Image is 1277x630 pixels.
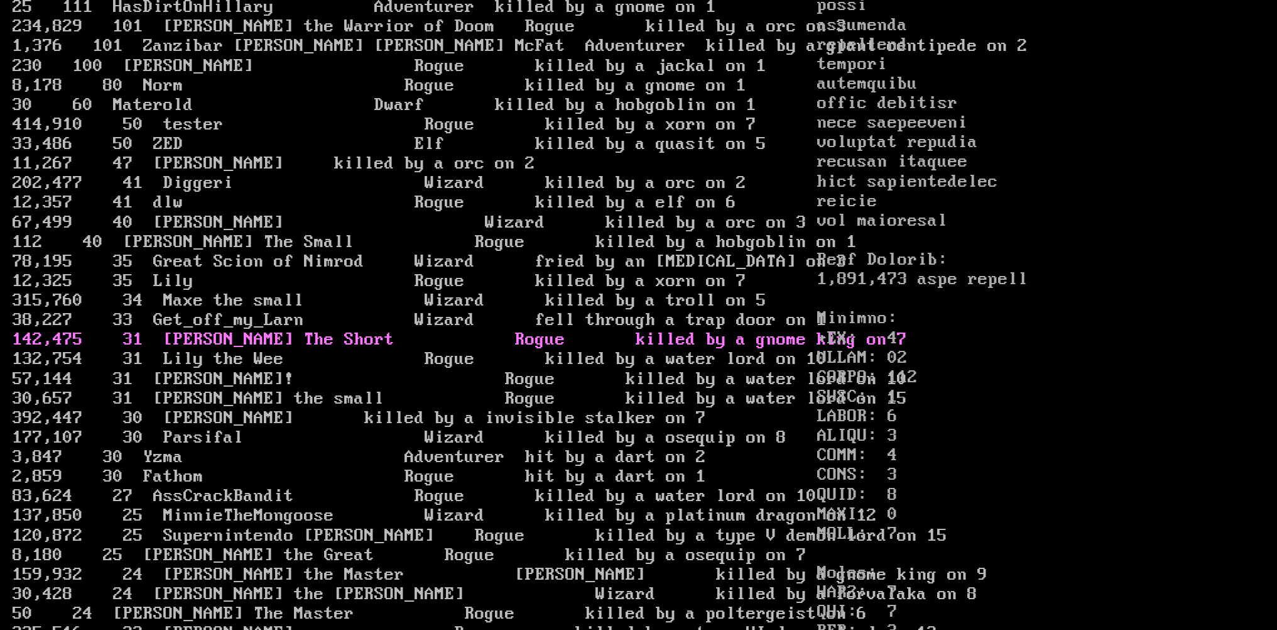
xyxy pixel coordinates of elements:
[13,447,706,467] a: 3,847 30 Yzma Adventurer hit by a dart on 2
[13,192,736,213] a: 12,357 41 dlw Rogue killed by a elf on 6
[13,584,977,604] a: 30,428 24 [PERSON_NAME] the [PERSON_NAME] Wizard killed by a forvalaka on 8
[13,36,1028,56] a: 1,376 101 Zanzibar [PERSON_NAME] [PERSON_NAME] McFat Adventurer killed by a giant centipede on 2
[13,545,807,565] a: 8,180 25 [PERSON_NAME] the Great Rogue killed by a osequip on 7
[13,213,807,233] a: 67,499 40 [PERSON_NAME] Wizard killed by a orc on 3
[13,232,857,252] a: 112 40 [PERSON_NAME] The Small Rogue killed by a hobgoblin on 1
[13,369,907,389] a: 57,144 31 [PERSON_NAME]! Rogue killed by a water lord on 10
[13,408,706,428] a: 392,447 30 [PERSON_NAME] killed by a invisible stalker on 7
[13,16,847,36] a: 234,829 101 [PERSON_NAME] the Warrior of Doom Rogue killed by a orc on 3
[13,604,867,624] a: 50 24 [PERSON_NAME] The Master Rogue killed by a poltergeist on 6
[13,428,786,448] a: 177,107 30 Parsifal Wizard killed by a osequip on 8
[13,349,827,369] a: 132,754 31 Lily the Wee Rogue killed by a water lord on 10
[13,271,746,291] a: 12,325 35 Lily Rogue killed by a xorn on 7
[13,114,756,135] a: 414,910 50 tester Rogue killed by a xorn on 7
[13,290,766,311] a: 315,760 34 Maxe the small Wizard killed by a troll on 5
[13,526,947,546] a: 120,872 25 Supernintendo [PERSON_NAME] Rogue killed by a type V demon lord on 15
[13,310,827,330] a: 38,227 33 Get_off_my_Larn Wizard fell through a trap door on 1
[13,134,766,154] a: 33,486 50 ZED Elf killed by a quasit on 5
[13,565,987,585] a: 159,932 24 [PERSON_NAME] the Master [PERSON_NAME] killed by a gnome king on 9
[13,153,535,174] a: 11,267 47 [PERSON_NAME] killed by a orc on 2
[13,173,746,193] a: 202,477 41 Diggeri Wizard killed by a orc on 2
[13,329,907,350] a: 142,475 31 [PERSON_NAME] The Short Rogue killed by a gnome king on 7
[13,467,706,487] a: 2,859 30 Fathom Rogue hit by a dart on 1
[13,486,817,506] a: 83,624 27 AssCrackBandit Rogue killed by a water lord on 10
[13,95,756,115] a: 30 60 Materold Dwarf killed by a hobgoblin on 1
[13,389,907,409] a: 30,657 31 [PERSON_NAME] the small Rogue killed by a water lord on 15
[13,506,877,526] a: 137,850 25 MinnieTheMongoose Wizard killed by a platinum dragon on 12
[13,75,746,96] a: 8,178 80 Norm Rogue killed by a gnome on 1
[13,56,766,76] a: 230 100 [PERSON_NAME] Rogue killed by a jackal on 1
[13,251,847,272] a: 78,195 35 Great Scion of Nimrod Wizard fried by an [MEDICAL_DATA] on 3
